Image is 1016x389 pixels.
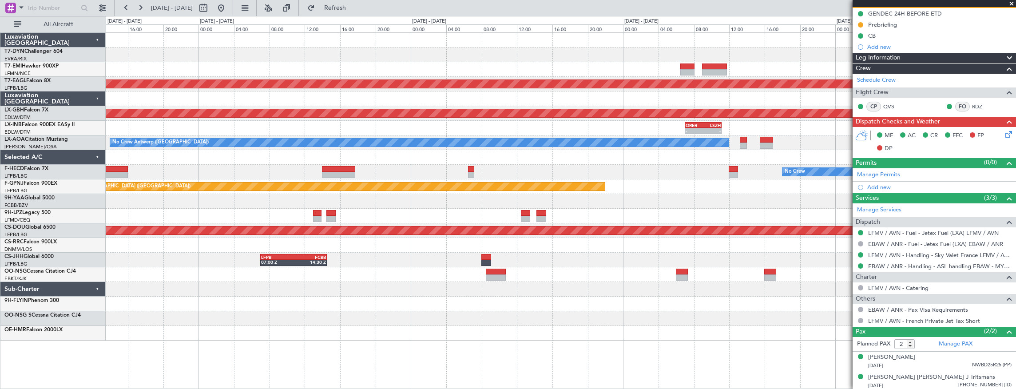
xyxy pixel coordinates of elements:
div: 16:00 [128,24,163,32]
a: LX-AOACitation Mustang [4,137,68,142]
span: Refresh [317,5,354,11]
div: 08:00 [270,24,305,32]
a: LFMV / AVN - French Private Jet Tax Short [868,317,980,325]
a: 9H-LPZLegacy 500 [4,210,51,215]
span: Charter [856,272,877,282]
a: RDZ [972,103,992,111]
div: 16:00 [552,24,588,32]
span: Others [856,294,875,304]
a: CS-JHHGlobal 6000 [4,254,54,259]
div: 00:00 [623,24,659,32]
div: 08:00 [482,24,517,32]
div: [DATE] - [DATE] [624,18,659,25]
a: OE-HMRFalcon 2000LX [4,327,63,333]
span: OO-NSG [4,269,27,274]
a: FCBB/BZV [4,202,28,209]
span: Permits [856,158,877,168]
div: - [686,128,703,134]
a: T7-EMIHawker 900XP [4,64,59,69]
a: Manage Services [857,206,901,214]
span: 9H-YAA [4,195,24,201]
div: Add new [867,43,1012,51]
span: [DATE] - [DATE] [151,4,193,12]
div: 14:30 Z [294,259,326,265]
div: CP [866,102,881,111]
div: [DATE] - [DATE] [837,18,871,25]
a: OO-NSG SCessna Citation CJ4 [4,313,81,318]
div: 08:00 [694,24,730,32]
button: Refresh [303,1,357,15]
a: EBAW / ANR - Pax Visa Requirements [868,306,968,314]
a: Manage PAX [939,340,972,349]
div: LSZH [703,123,721,128]
a: OO-NSGCessna Citation CJ4 [4,269,76,274]
span: T7-DYN [4,49,24,54]
span: CS-DOU [4,225,25,230]
div: 04:00 [659,24,694,32]
div: 04:00 [446,24,482,32]
div: [PERSON_NAME] [PERSON_NAME] J Tritsmans [868,373,995,382]
a: EDLW/DTM [4,129,31,135]
span: Flight Crew [856,87,889,98]
div: 00:00 [411,24,446,32]
span: Dispatch Checks and Weather [856,117,940,127]
input: Trip Number [27,1,78,15]
div: FO [955,102,970,111]
div: CB [868,32,876,40]
span: AC [908,131,916,140]
span: [DATE] [868,362,883,369]
div: FCBB [294,254,326,260]
span: FP [977,131,984,140]
a: EDLW/DTM [4,114,31,121]
a: Manage Permits [857,171,900,179]
span: T7-EAGL [4,78,26,83]
div: Prebriefing [868,21,897,28]
div: 00:00 [198,24,234,32]
div: LFPB [261,254,294,260]
span: Leg Information [856,53,901,63]
span: Pax [856,327,865,337]
span: FFC [952,131,963,140]
div: 20:00 [800,24,836,32]
span: T7-EMI [4,64,22,69]
div: 20:00 [376,24,411,32]
a: LFPB/LBG [4,231,28,238]
a: LFPB/LBG [4,187,28,194]
a: T7-DYNChallenger 604 [4,49,63,54]
span: NWBD25R25 (PP) [972,361,1012,369]
span: 9H-LPZ [4,210,22,215]
a: LFMN/NCE [4,70,31,77]
div: [PERSON_NAME] [868,353,915,362]
span: OE-HMR [4,327,26,333]
a: LFPB/LBG [4,173,28,179]
span: 9H-FLYIN [4,298,28,303]
label: Planned PAX [857,340,890,349]
a: T7-EAGLFalcon 8X [4,78,51,83]
span: CS-JHH [4,254,24,259]
a: [PERSON_NAME]/QSA [4,143,57,150]
a: EBAW / ANR - Handling - ASL handling EBAW - MYHANDLING [868,262,1012,270]
span: LX-INB [4,122,22,127]
a: QVS [883,103,903,111]
a: EBKT/KJK [4,275,27,282]
a: CS-DOUGlobal 6500 [4,225,56,230]
a: F-HECDFalcon 7X [4,166,48,171]
span: CS-RRC [4,239,24,245]
div: 16:00 [765,24,800,32]
span: (2/2) [984,326,997,336]
a: EVRA/RIX [4,56,27,62]
div: 20:00 [163,24,199,32]
span: (3/3) [984,193,997,202]
div: 12:00 [92,24,128,32]
div: No Crew Antwerp ([GEOGRAPHIC_DATA]) [112,136,209,149]
a: LX-INBFalcon 900EX EASy II [4,122,75,127]
div: [DATE] - [DATE] [107,18,142,25]
span: F-GPNJ [4,181,24,186]
div: 00:00 [835,24,871,32]
a: LFMV / AVN - Catering [868,284,929,292]
a: LX-GBHFalcon 7X [4,107,48,113]
span: (0/0) [984,158,997,167]
a: 9H-FLYINPhenom 300 [4,298,59,303]
a: F-GPNJFalcon 900EX [4,181,57,186]
a: LFMV / AVN - Fuel - Jetex Fuel (LXA) LFMV / AVN [868,229,999,237]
